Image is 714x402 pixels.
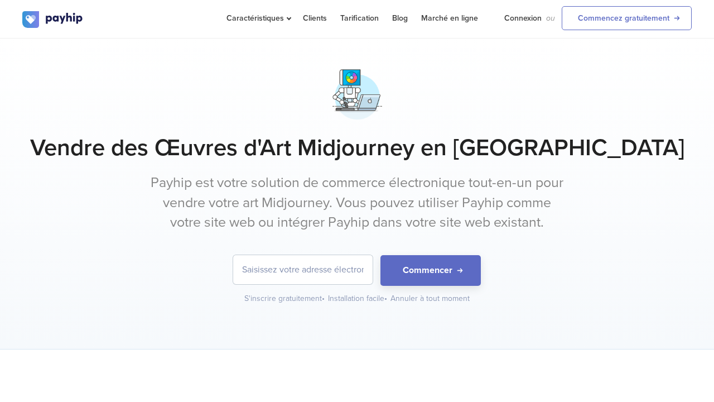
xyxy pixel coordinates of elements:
[148,173,566,233] p: Payhip est votre solution de commerce électronique tout-en-un pour vendre votre art Midjourney. V...
[233,255,373,284] input: Saisissez votre adresse électronique
[22,134,692,162] h1: Vendre des Œuvres d'Art Midjourney en [GEOGRAPHIC_DATA]
[226,13,290,23] span: Caractéristiques
[322,294,325,303] span: •
[390,293,470,304] div: Annuler à tout moment
[562,6,692,30] a: Commencez gratuitement
[384,294,387,303] span: •
[328,293,388,304] div: Installation facile
[380,255,481,286] button: Commencer
[22,11,84,28] img: logo.svg
[329,66,385,123] img: artist-robot-2-lezrfnka2y0xlb2sjna0if.png
[244,293,326,304] div: S'inscrire gratuitement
